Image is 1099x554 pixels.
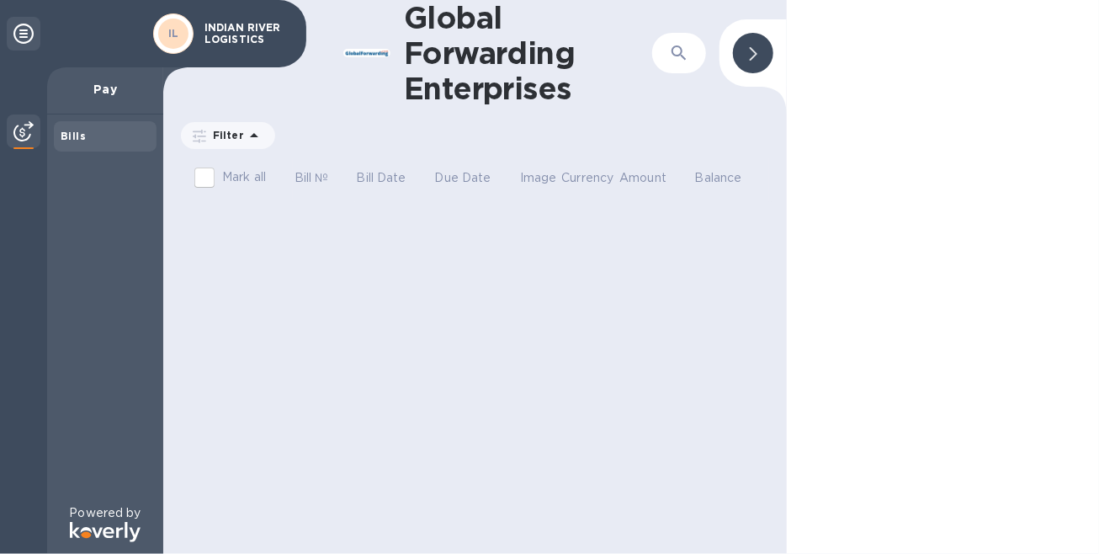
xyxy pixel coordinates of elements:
[61,130,86,142] b: Bills
[168,27,179,40] b: IL
[295,169,351,187] span: Bill №
[561,169,613,187] p: Currency
[295,169,329,187] p: Bill №
[357,169,406,187] p: Bill Date
[520,169,557,187] p: Image
[435,169,513,187] span: Due Date
[619,169,666,187] p: Amount
[435,169,491,187] p: Due Date
[206,128,244,142] p: Filter
[204,22,289,45] p: INDIAN RIVER LOGISTICS
[61,81,150,98] p: Pay
[695,169,742,187] p: Balance
[357,169,428,187] span: Bill Date
[70,522,141,542] img: Logo
[69,504,141,522] p: Powered by
[619,169,688,187] span: Amount
[222,168,266,186] p: Mark all
[695,169,764,187] span: Balance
